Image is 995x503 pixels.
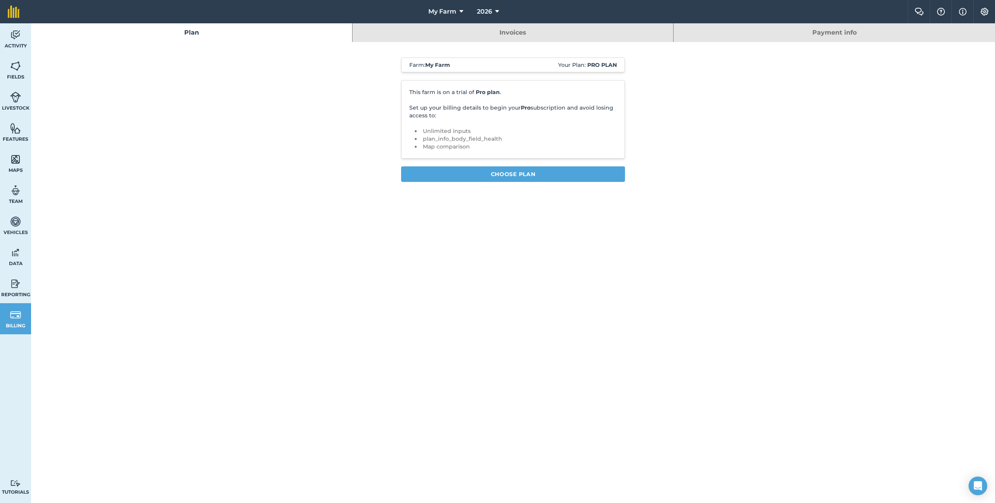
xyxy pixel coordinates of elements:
img: svg+xml;base64,PD94bWwgdmVyc2lvbj0iMS4wIiBlbmNvZGluZz0idXRmLTgiPz4KPCEtLSBHZW5lcmF0b3I6IEFkb2JlIE... [10,309,21,321]
img: svg+xml;base64,PD94bWwgdmVyc2lvbj0iMS4wIiBlbmNvZGluZz0idXRmLTgiPz4KPCEtLSBHZW5lcmF0b3I6IEFkb2JlIE... [10,278,21,290]
img: svg+xml;base64,PD94bWwgdmVyc2lvbj0iMS4wIiBlbmNvZGluZz0idXRmLTgiPz4KPCEtLSBHZW5lcmF0b3I6IEFkb2JlIE... [10,480,21,487]
img: svg+xml;base64,PHN2ZyB4bWxucz0iaHR0cDovL3d3dy53My5vcmcvMjAwMC9zdmciIHdpZHRoPSIxNyIgaGVpZ2h0PSIxNy... [959,7,967,16]
span: 2026 [477,7,492,16]
img: svg+xml;base64,PHN2ZyB4bWxucz0iaHR0cDovL3d3dy53My5vcmcvMjAwMC9zdmciIHdpZHRoPSI1NiIgaGVpZ2h0PSI2MC... [10,60,21,72]
img: svg+xml;base64,PD94bWwgdmVyc2lvbj0iMS4wIiBlbmNvZGluZz0idXRmLTgiPz4KPCEtLSBHZW5lcmF0b3I6IEFkb2JlIE... [10,91,21,103]
p: This farm is on a trial of . [409,88,617,96]
strong: My Farm [425,61,450,68]
a: Invoices [353,23,674,42]
strong: Pro plan [476,89,500,96]
img: fieldmargin Logo [8,5,19,18]
img: svg+xml;base64,PD94bWwgdmVyc2lvbj0iMS4wIiBlbmNvZGluZz0idXRmLTgiPz4KPCEtLSBHZW5lcmF0b3I6IEFkb2JlIE... [10,247,21,258]
img: svg+xml;base64,PD94bWwgdmVyc2lvbj0iMS4wIiBlbmNvZGluZz0idXRmLTgiPz4KPCEtLSBHZW5lcmF0b3I6IEFkb2JlIE... [10,185,21,196]
img: A question mark icon [936,8,946,16]
a: Plan [31,23,352,42]
img: Two speech bubbles overlapping with the left bubble in the forefront [915,8,924,16]
div: Open Intercom Messenger [969,477,987,495]
span: Farm : [409,61,450,69]
img: svg+xml;base64,PHN2ZyB4bWxucz0iaHR0cDovL3d3dy53My5vcmcvMjAwMC9zdmciIHdpZHRoPSI1NiIgaGVpZ2h0PSI2MC... [10,122,21,134]
strong: Pro plan [587,61,617,68]
strong: Pro [521,104,531,111]
img: svg+xml;base64,PHN2ZyB4bWxucz0iaHR0cDovL3d3dy53My5vcmcvMjAwMC9zdmciIHdpZHRoPSI1NiIgaGVpZ2h0PSI2MC... [10,154,21,165]
a: Choose Plan [401,166,625,182]
a: Payment info [674,23,995,42]
img: svg+xml;base64,PD94bWwgdmVyc2lvbj0iMS4wIiBlbmNvZGluZz0idXRmLTgiPz4KPCEtLSBHZW5lcmF0b3I6IEFkb2JlIE... [10,216,21,227]
span: My Farm [428,7,456,16]
img: A cog icon [980,8,989,16]
li: Map comparison [421,143,617,150]
span: Your Plan: [558,61,617,69]
li: Unlimited inputs [421,127,617,135]
li: plan_info_body_field_health [421,135,617,143]
p: Set up your billing details to begin your subscription and avoid losing access to: [409,104,617,119]
img: svg+xml;base64,PD94bWwgdmVyc2lvbj0iMS4wIiBlbmNvZGluZz0idXRmLTgiPz4KPCEtLSBHZW5lcmF0b3I6IEFkb2JlIE... [10,29,21,41]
